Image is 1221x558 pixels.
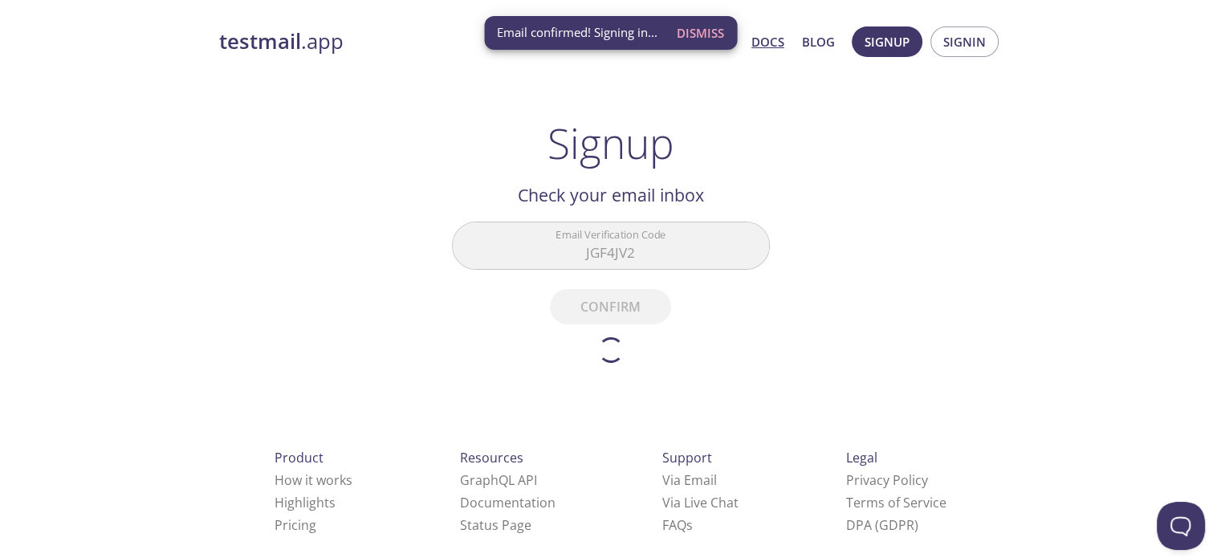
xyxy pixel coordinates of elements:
[547,119,674,167] h1: Signup
[670,18,731,48] button: Dismiss
[1157,502,1205,550] iframe: Help Scout Beacon - Open
[460,471,537,489] a: GraphQL API
[677,22,724,43] span: Dismiss
[846,471,928,489] a: Privacy Policy
[662,516,693,534] a: FAQ
[662,494,739,511] a: Via Live Chat
[852,26,922,57] button: Signup
[686,516,693,534] span: s
[751,31,784,52] a: Docs
[275,494,336,511] a: Highlights
[846,449,877,466] span: Legal
[802,31,835,52] a: Blog
[846,494,946,511] a: Terms of Service
[275,516,316,534] a: Pricing
[219,28,596,55] a: testmail.app
[846,516,918,534] a: DPA (GDPR)
[930,26,999,57] button: Signin
[662,449,712,466] span: Support
[662,471,717,489] a: Via Email
[460,449,523,466] span: Resources
[219,27,301,55] strong: testmail
[865,31,910,52] span: Signup
[275,471,352,489] a: How it works
[452,181,770,209] h2: Check your email inbox
[460,516,531,534] a: Status Page
[943,31,986,52] span: Signin
[275,449,324,466] span: Product
[497,24,657,41] span: Email confirmed! Signing in...
[460,494,556,511] a: Documentation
